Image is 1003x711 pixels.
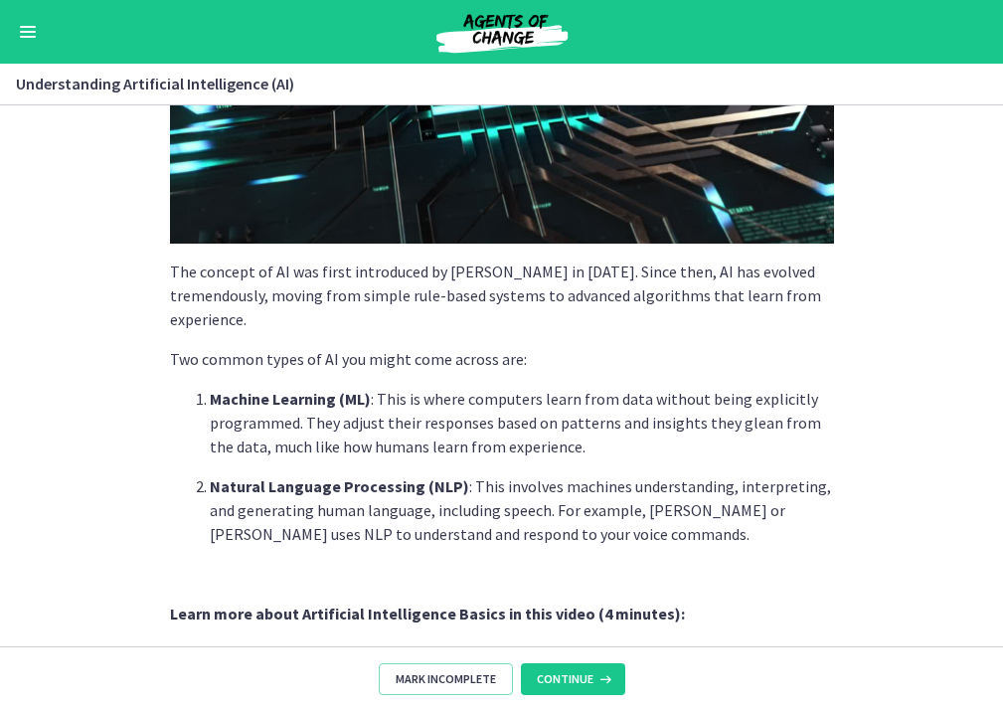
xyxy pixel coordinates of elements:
[210,476,469,496] strong: Natural Language Processing (NLP)
[383,8,621,56] img: Agents of Change
[16,72,963,95] h3: Understanding Artificial Intelligence (AI)
[396,671,496,687] span: Mark Incomplete
[537,671,593,687] span: Continue
[170,347,834,371] p: Two common types of AI you might come across are:
[170,260,834,331] p: The concept of AI was first introduced by [PERSON_NAME] in [DATE]. Since then, AI has evolved tre...
[210,474,834,546] p: : This involves machines understanding, interpreting, and generating human language, including sp...
[170,604,685,623] strong: Learn more about Artificial Intelligence Basics in this video (4 minutes):
[16,20,40,44] button: Enable menu
[210,389,371,409] strong: Machine Learning (ML)
[379,663,513,695] button: Mark Incomplete
[210,387,834,458] p: : This is where computers learn from data without being explicitly programmed. They adjust their ...
[521,663,625,695] button: Continue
